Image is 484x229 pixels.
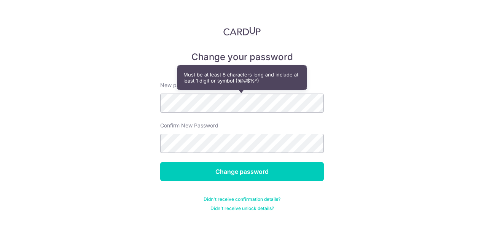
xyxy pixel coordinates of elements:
[204,196,280,202] a: Didn't receive confirmation details?
[177,65,307,90] div: Must be at least 8 characters long and include at least 1 digit or symbol (!@#$%^)
[223,27,261,36] img: CardUp Logo
[160,51,324,63] h5: Change your password
[160,162,324,181] input: Change password
[210,205,274,212] a: Didn't receive unlock details?
[160,122,218,129] label: Confirm New Password
[160,81,197,89] label: New password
